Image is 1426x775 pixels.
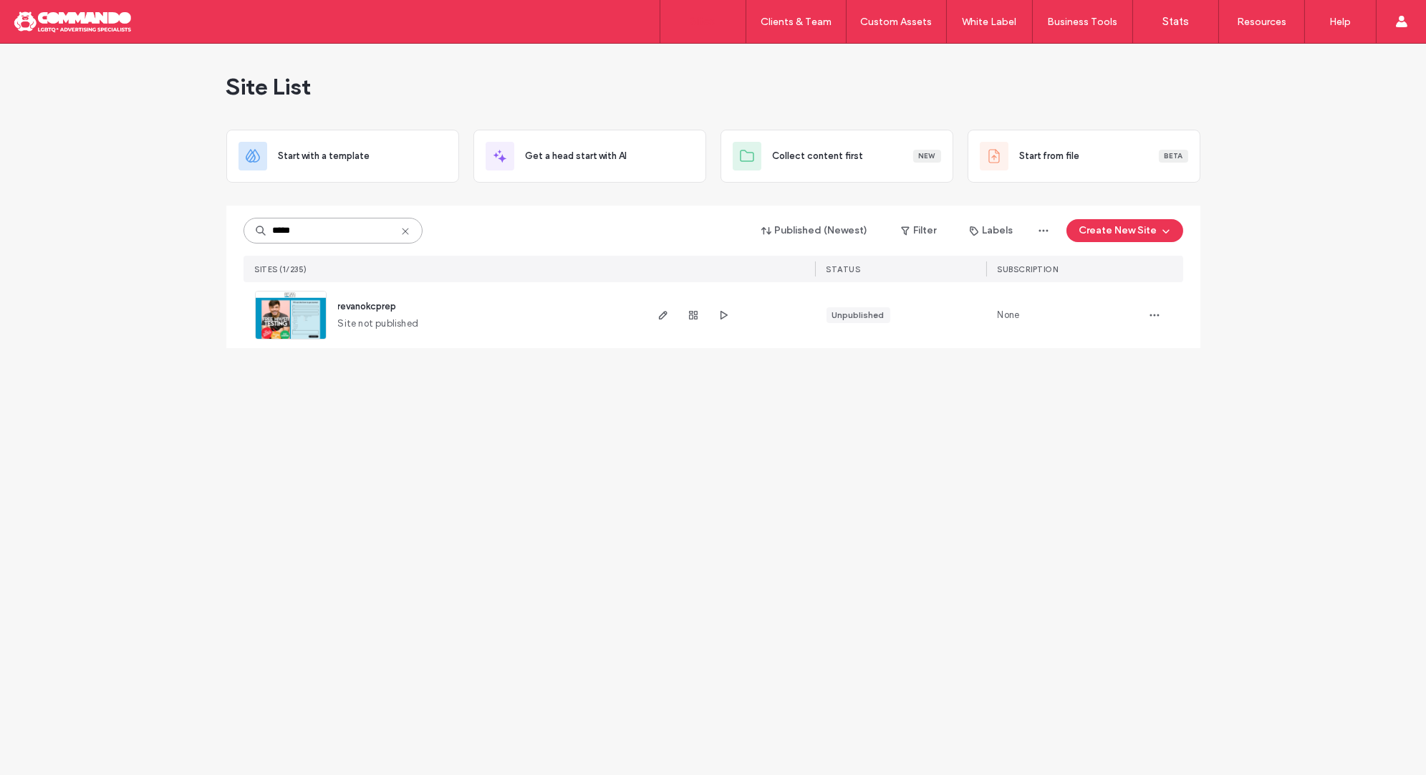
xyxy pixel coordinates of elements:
span: SUBSCRIPTION [998,264,1059,274]
label: Stats [1162,15,1189,28]
button: Published (Newest) [749,219,881,242]
label: Clients & Team [761,16,832,28]
label: White Label [963,16,1017,28]
button: Create New Site [1066,219,1183,242]
div: Collect content firstNew [721,130,953,183]
span: Start from file [1020,149,1080,163]
label: Resources [1237,16,1286,28]
span: Collect content first [773,149,864,163]
div: Unpublished [832,309,885,322]
span: Site not published [338,317,419,331]
label: Help [1330,16,1352,28]
div: Beta [1159,150,1188,163]
label: Sites [691,15,716,28]
span: Help [33,10,62,23]
label: Business Tools [1048,16,1118,28]
a: revanokcprep [338,301,397,312]
span: STATUS [827,264,861,274]
span: SITES (1/235) [255,264,308,274]
span: Start with a template [279,149,370,163]
div: Start with a template [226,130,459,183]
span: Site List [226,72,312,101]
label: Custom Assets [861,16,933,28]
div: Start from fileBeta [968,130,1200,183]
span: Get a head start with AI [526,149,627,163]
div: Get a head start with AI [473,130,706,183]
button: Labels [957,219,1026,242]
span: None [998,308,1020,322]
button: Filter [887,219,951,242]
div: New [913,150,941,163]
